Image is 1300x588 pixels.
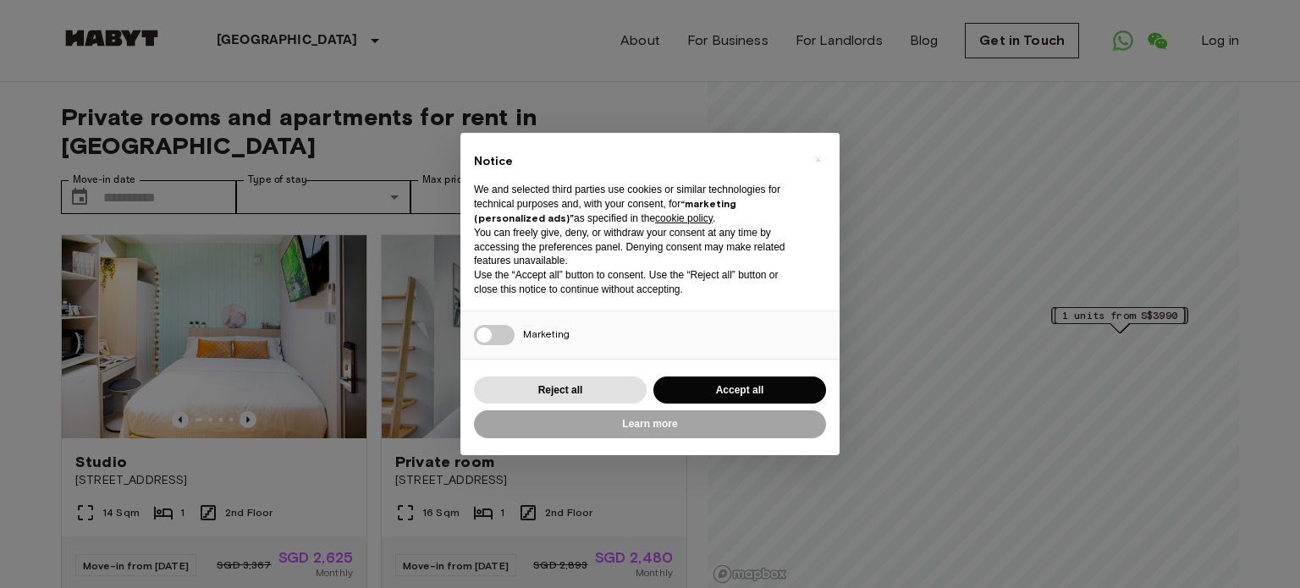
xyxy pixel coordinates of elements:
[474,153,799,170] h2: Notice
[474,376,647,404] button: Reject all
[653,376,826,404] button: Accept all
[804,146,831,173] button: Close this notice
[655,212,713,224] a: cookie policy
[815,150,821,170] span: ×
[474,410,826,438] button: Learn more
[474,226,799,268] p: You can freely give, deny, or withdraw your consent at any time by accessing the preferences pane...
[474,183,799,225] p: We and selected third parties use cookies or similar technologies for technical purposes and, wit...
[474,197,736,224] strong: “marketing (personalized ads)”
[523,327,570,340] span: Marketing
[474,268,799,297] p: Use the “Accept all” button to consent. Use the “Reject all” button or close this notice to conti...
